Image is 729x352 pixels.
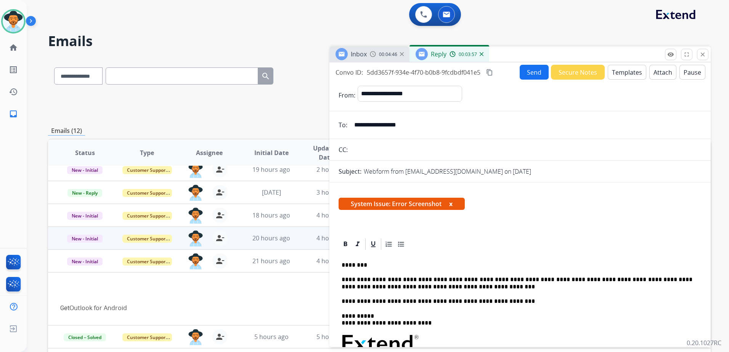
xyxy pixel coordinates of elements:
[122,166,172,174] span: Customer Support
[215,165,225,174] mat-icon: person_remove
[188,208,203,224] img: agent-avatar
[75,148,95,157] span: Status
[699,51,706,58] mat-icon: close
[608,65,646,80] button: Templates
[340,238,351,250] div: Bold
[252,234,290,242] span: 20 hours ago
[367,68,480,77] span: 5dd3657f-934e-4f70-b0b8-9fcdbdf041e5
[9,87,18,96] mat-icon: history
[188,185,203,201] img: agent-avatar
[48,126,85,136] p: Emails (12)
[551,65,605,80] button: Secure Notes
[67,235,103,243] span: New - Initial
[667,51,674,58] mat-icon: remove_red_eye
[122,189,172,197] span: Customer Support
[252,257,290,265] span: 21 hours ago
[252,211,290,219] span: 18 hours ago
[3,11,24,32] img: avatar
[459,51,477,58] span: 00:03:57
[649,65,676,80] button: Attach
[122,258,172,266] span: Customer Support
[215,211,225,220] mat-icon: person_remove
[215,188,225,197] mat-icon: person_remove
[316,165,351,174] span: 2 hours ago
[316,257,351,265] span: 4 hours ago
[336,68,363,77] p: Convo ID:
[64,333,106,341] span: Closed – Solved
[316,188,351,197] span: 3 hours ago
[379,51,397,58] span: 00:04:46
[122,212,172,220] span: Customer Support
[254,148,289,157] span: Initial Date
[188,230,203,246] img: agent-avatar
[60,304,127,312] span: Get
[368,238,379,250] div: Underline
[679,65,705,80] button: Pause
[316,333,351,341] span: 5 hours ago
[316,211,351,219] span: 4 hours ago
[67,166,103,174] span: New - Initial
[364,167,531,176] p: Webform from [EMAIL_ADDRESS][DOMAIN_NAME] on [DATE]
[261,72,270,81] mat-icon: search
[215,332,225,341] mat-icon: person_remove
[687,338,721,347] p: 0.20.1027RC
[9,109,18,118] mat-icon: inbox
[188,253,203,269] img: agent-avatar
[140,148,154,157] span: Type
[316,234,351,242] span: 4 hours ago
[69,304,127,312] a: Outlook for Android
[449,199,453,208] button: x
[254,333,289,341] span: 5 hours ago
[339,145,348,154] p: CC:
[67,212,103,220] span: New - Initial
[486,69,493,76] mat-icon: content_copy
[262,188,281,197] span: [DATE]
[9,43,18,52] mat-icon: home
[395,238,407,250] div: Bullet List
[339,167,361,176] p: Subject:
[339,120,347,130] p: To:
[309,144,343,162] span: Updated Date
[67,258,103,266] span: New - Initial
[351,50,367,58] span: Inbox
[188,329,203,345] img: agent-avatar
[352,238,363,250] div: Italic
[122,235,172,243] span: Customer Support
[383,238,395,250] div: Ordered List
[431,50,446,58] span: Reply
[188,162,203,178] img: agent-avatar
[339,91,355,100] p: From:
[67,189,102,197] span: New - Reply
[122,333,172,341] span: Customer Support
[215,256,225,266] mat-icon: person_remove
[683,51,690,58] mat-icon: fullscreen
[215,234,225,243] mat-icon: person_remove
[9,65,18,74] mat-icon: list_alt
[48,34,711,49] h2: Emails
[520,65,549,80] button: Send
[196,148,223,157] span: Assignee
[252,165,290,174] span: 19 hours ago
[339,198,465,210] span: System Issue: Error Screenshot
